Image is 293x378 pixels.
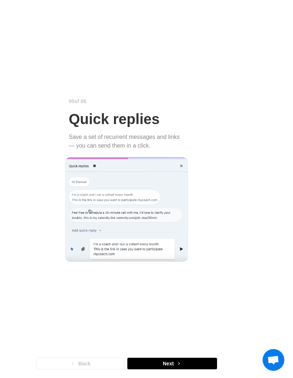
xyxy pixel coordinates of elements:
[69,133,184,150] p: Save a set of recurrent messages and links — you can send them in a click.
[36,358,124,369] button: Back
[127,358,217,369] button: Next
[69,111,160,127] p: Quick replies
[69,98,86,105] p: 0 5 of 0 8
[263,349,284,371] div: Open chat
[65,157,188,262] img: quick_replies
